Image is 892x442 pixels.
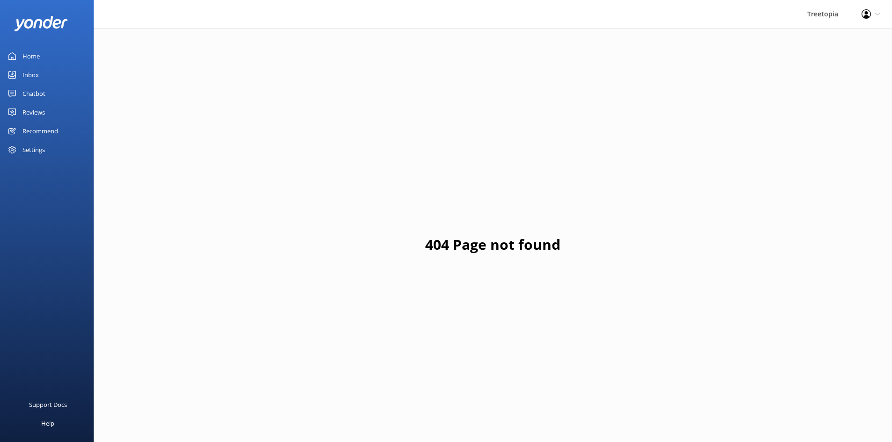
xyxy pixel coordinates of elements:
div: Inbox [22,65,39,84]
div: Home [22,47,40,65]
div: Recommend [22,122,58,140]
div: Support Docs [29,395,67,414]
h1: 404 Page not found [425,233,560,256]
div: Help [41,414,54,433]
div: Reviews [22,103,45,122]
div: Chatbot [22,84,45,103]
img: yonder-white-logo.png [14,16,68,31]
div: Settings [22,140,45,159]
